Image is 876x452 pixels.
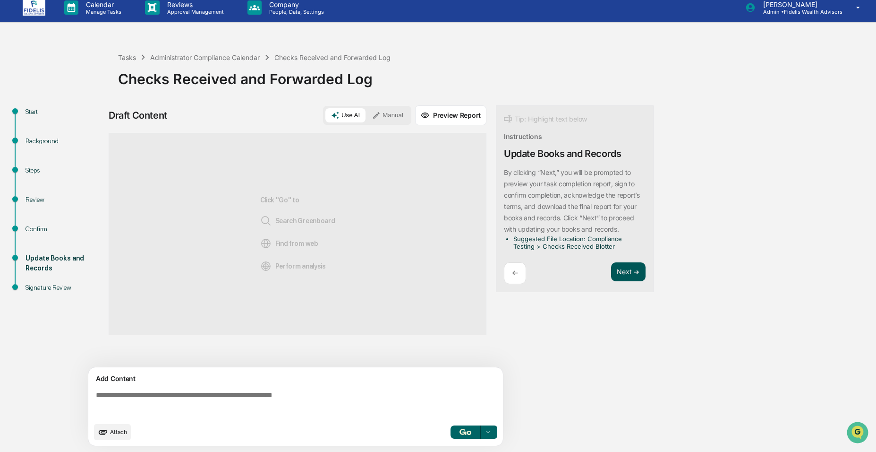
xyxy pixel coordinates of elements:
a: Powered byPylon [67,160,114,167]
div: Start new chat [32,72,155,82]
div: Add Content [94,373,497,384]
img: Go [459,429,471,435]
img: Analysis [260,261,272,272]
span: Attach [110,428,127,435]
img: Web [260,238,272,249]
p: People, Data, Settings [262,9,329,15]
button: Use AI [325,108,366,122]
p: By clicking “Next,” you will be prompted to preview your task completion report, sign to confirm ... [504,168,640,233]
p: Manage Tasks [78,9,126,15]
p: How can we help? [9,20,172,35]
span: Data Lookup [19,137,60,147]
p: [PERSON_NAME] [756,0,842,9]
span: Perform analysis [260,261,326,272]
p: Calendar [78,0,126,9]
button: Manual [366,108,409,122]
iframe: Open customer support [846,421,871,446]
div: Update Books and Records [26,253,103,273]
div: We're available if you need us! [32,82,119,89]
div: 🔎 [9,138,17,146]
p: Reviews [160,0,229,9]
div: Checks Received and Forwarded Log [274,53,391,61]
img: 1746055101610-c473b297-6a78-478c-a979-82029cc54cd1 [9,72,26,89]
button: Go [451,426,481,439]
span: Attestations [78,119,117,129]
div: Review [26,195,103,205]
a: 🗄️Attestations [65,115,121,132]
div: Click "Go" to [260,148,335,320]
a: 🔎Data Lookup [6,133,63,150]
img: Search [260,215,272,226]
div: 🖐️ [9,120,17,128]
input: Clear [25,43,156,53]
div: Steps [26,165,103,175]
p: ← [512,269,518,278]
li: Suggested File Location: Compliance Testing > Checks Received Blotter [513,235,642,250]
span: Pylon [94,160,114,167]
button: Next ➔ [611,262,646,282]
div: Administrator Compliance Calendar [150,53,260,61]
button: Preview Report [415,105,486,125]
div: 🗄️ [68,120,76,128]
button: Start new chat [161,75,172,87]
div: Draft Content [109,110,167,121]
p: Approval Management [160,9,229,15]
div: Start [26,107,103,117]
div: Instructions [504,132,542,140]
div: Confirm [26,224,103,234]
div: Tip: Highlight text below [504,113,587,125]
div: Checks Received and Forwarded Log [118,63,871,87]
div: Background [26,136,103,146]
p: Company [262,0,329,9]
div: Tasks [118,53,136,61]
button: upload document [94,424,131,440]
p: Admin • Fidelis Wealth Advisors [756,9,842,15]
div: Update Books and Records [504,148,621,159]
div: Signature Review [26,283,103,293]
span: Search Greenboard [260,215,335,226]
span: Preclearance [19,119,61,129]
a: 🖐️Preclearance [6,115,65,132]
span: Find from web [260,238,318,249]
